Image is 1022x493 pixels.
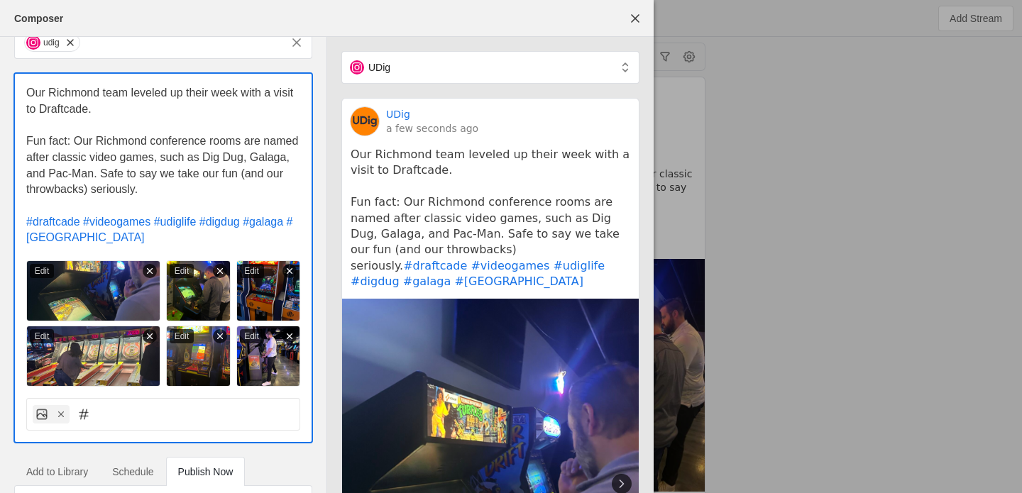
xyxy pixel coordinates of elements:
[240,329,264,343] div: Edit
[282,329,297,343] div: remove
[403,259,467,272] a: #draftcade
[166,260,231,321] img: 292eb787-0c5d-4d47-8c3c-73dc00d796d2
[454,275,583,288] a: #[GEOGRAPHIC_DATA]
[368,60,390,74] span: UDig
[26,467,88,477] span: Add to Library
[143,329,157,343] div: remove
[403,275,451,288] a: #galaga
[83,216,150,228] span: #videogames
[154,216,197,228] span: #udiglife
[26,216,80,228] span: #draftcade
[26,87,297,115] span: Our Richmond team leveled up their week with a visit to Draftcade.
[143,264,157,278] div: remove
[26,326,160,387] img: 50fa52f7-c241-43ca-9f76-02f2cab6d2e3
[26,135,302,195] span: Fun fact: Our Richmond conference rooms are named after classic video games, such as Dig Dug, Gal...
[26,260,160,321] img: 297701a9-c2f0-4c4f-a96c-acafd4044b31
[178,467,233,477] span: Publish Now
[240,264,264,278] div: Edit
[386,121,478,135] a: a few seconds ago
[199,216,240,228] span: #digdug
[213,329,227,343] div: remove
[351,275,400,288] a: #digdug
[386,107,410,121] a: UDig
[43,37,60,48] div: udig
[213,264,227,278] div: remove
[14,11,63,26] div: Composer
[236,260,301,321] img: eee6bbe4-71c0-4b25-90b6-0eb8f06030b3
[30,329,54,343] div: Edit
[351,147,630,290] pre: Our Richmond team leveled up their week with a visit to Draftcade. Fun fact: Our Richmond confere...
[236,326,301,387] img: b5a6a0d7-8b58-42b7-af90-03850cba093f
[112,467,153,477] span: Schedule
[166,326,231,387] img: 4c305124-3d63-402b-b2fb-003194315f61
[471,259,549,272] a: #videogames
[170,264,194,278] div: Edit
[30,264,54,278] div: Edit
[351,107,379,135] img: cache
[243,216,283,228] span: #galaga
[170,329,194,343] div: Edit
[553,259,605,272] a: #udiglife
[284,30,309,55] button: Remove all
[282,264,297,278] div: remove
